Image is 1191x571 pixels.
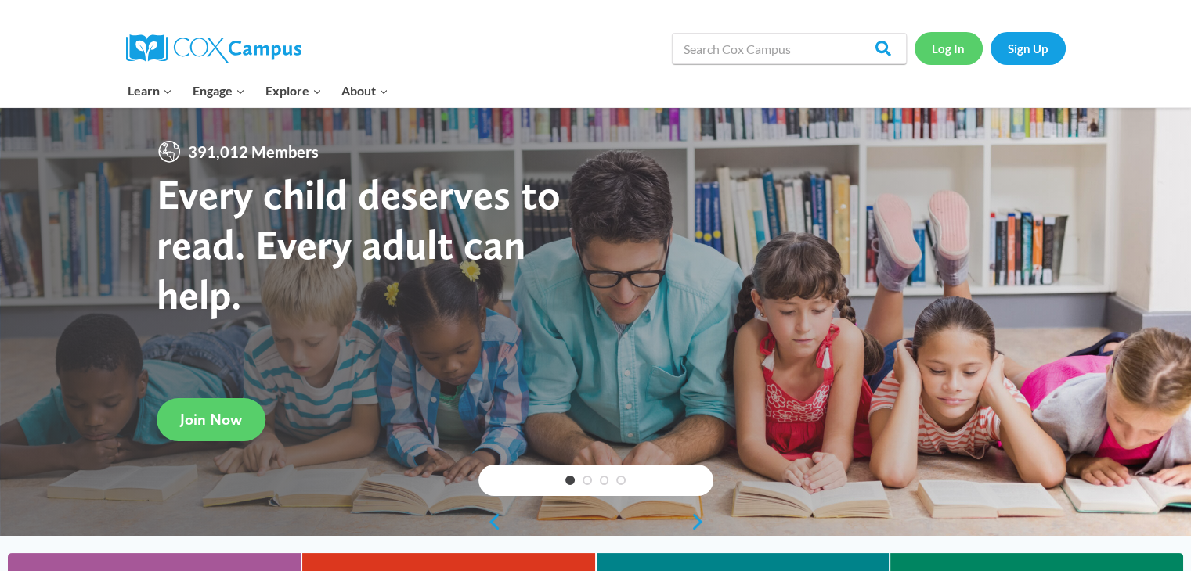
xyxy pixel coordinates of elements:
[182,139,325,164] span: 391,012 Members
[126,34,301,63] img: Cox Campus
[616,476,626,485] a: 4
[182,74,255,107] button: Child menu of Engage
[118,74,183,107] button: Child menu of Learn
[478,506,713,537] div: content slider buttons
[915,32,983,64] a: Log In
[157,398,265,441] a: Join Now
[565,476,575,485] a: 1
[118,74,399,107] nav: Primary Navigation
[157,169,561,318] strong: Every child deserves to read. Every adult can help.
[690,512,713,531] a: next
[331,74,399,107] button: Child menu of About
[255,74,332,107] button: Child menu of Explore
[478,512,502,531] a: previous
[180,410,242,429] span: Join Now
[915,32,1066,64] nav: Secondary Navigation
[583,476,592,485] a: 2
[600,476,609,485] a: 3
[991,32,1066,64] a: Sign Up
[672,33,907,64] input: Search Cox Campus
